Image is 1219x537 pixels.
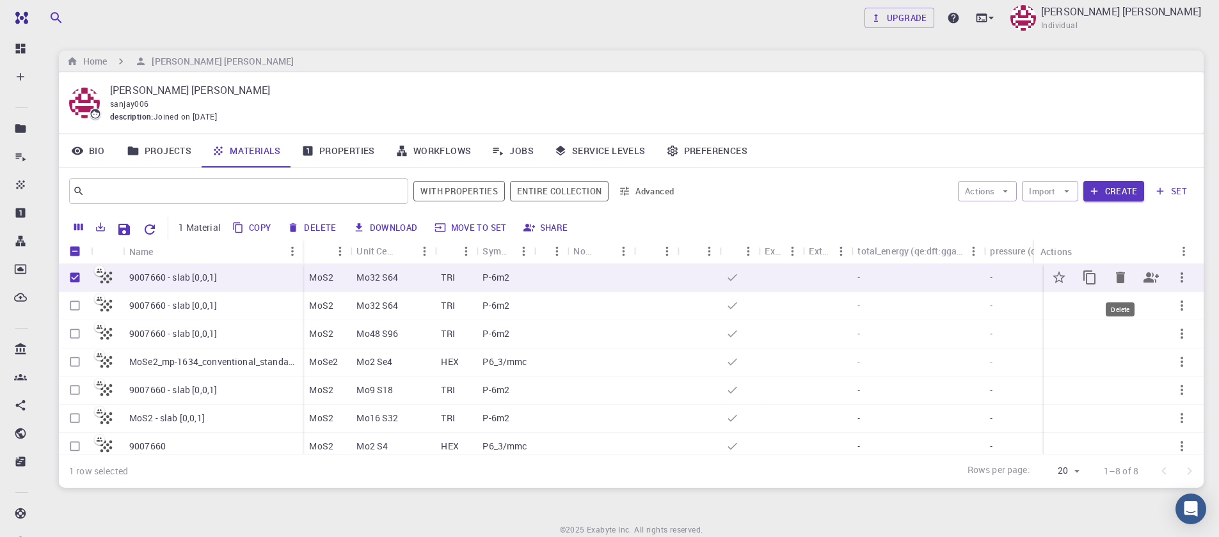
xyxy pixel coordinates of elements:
p: - [990,412,992,424]
button: Copy [1074,262,1105,293]
p: P-6m2 [482,327,509,340]
button: Import [1022,181,1078,201]
div: Lattice [434,238,476,263]
button: Menu [546,241,567,261]
a: Materials [202,134,291,167]
a: Service Levels [544,134,656,167]
p: MoSe2 [309,355,338,368]
p: MoS2 [309,271,333,284]
p: TRI [441,299,454,312]
button: Sort [683,241,704,261]
div: Public [719,238,758,263]
p: MoS2 - slab [0,0,1] [129,412,205,424]
p: [PERSON_NAME] [PERSON_NAME] [110,82,1183,98]
p: MoSe2_mp-1634_conventional_standard [129,355,296,368]
a: Bio [59,134,116,167]
span: sanjay006 [110,98,149,109]
div: Unit Cell Formula [356,238,394,263]
div: Shared [677,238,719,263]
div: Actions [1034,239,1194,264]
p: MoS2 [309,327,333,340]
button: set [1149,181,1193,201]
button: Advanced [614,181,680,201]
p: Mo32 S64 [356,271,398,284]
div: total_energy (qe:dft:gga:pbe) [857,238,963,263]
div: 20 [1035,462,1083,480]
p: TRI [441,271,454,284]
button: Menu [456,241,476,261]
div: Ext+lnk [765,238,782,263]
button: Sort [394,241,414,261]
p: P-6m2 [482,412,509,424]
span: All rights reserved. [634,524,703,536]
nav: breadcrumb [64,54,296,68]
img: logo [10,12,28,24]
div: Tags [534,238,567,263]
a: Upgrade [864,8,934,28]
p: MoS2 [309,384,333,396]
div: Ext+web [802,238,851,263]
div: 1 row selected [69,465,128,478]
button: Move to set [431,217,512,238]
button: Download [349,217,423,238]
button: Menu [738,241,758,261]
p: 9007660 - slab [0,0,1] [129,384,217,396]
p: Mo2 Se4 [356,355,392,368]
button: Sort [309,241,330,261]
p: 1 Material [179,221,221,234]
p: 9007660 - slab [0,0,1] [129,299,217,312]
p: TRI [441,384,454,396]
button: Export [90,217,111,237]
button: Entire collection [510,181,609,201]
button: Menu [699,241,719,261]
a: Exabyte Inc. [587,524,632,536]
div: Non-periodic [573,238,593,263]
p: Mo9 S18 [356,384,393,396]
p: - [990,271,992,284]
button: Reset Explorer Settings [137,217,163,242]
span: Show only materials with calculated properties [413,181,505,201]
p: P-6m2 [482,384,509,396]
div: Non-periodic [567,238,633,263]
button: Menu [963,241,984,261]
p: - [857,440,860,453]
div: Actions [1040,239,1072,264]
p: 1–8 of 8 [1104,465,1138,478]
button: Actions [958,181,1017,201]
button: Delete [283,217,341,238]
button: Share [520,217,573,238]
button: Menu [282,241,303,261]
a: Properties [291,134,385,167]
div: - [984,348,1101,377]
p: [PERSON_NAME] [PERSON_NAME] [1041,4,1201,19]
button: Menu [513,241,534,261]
button: Menu [1174,241,1194,261]
p: - [857,327,860,340]
p: P-6m2 [482,299,509,312]
p: - [857,412,860,424]
div: Ext+lnk [758,238,802,263]
div: Ext+web [809,238,831,263]
button: Set default [1044,262,1074,293]
a: Jobs [481,134,544,167]
div: Symmetry [482,238,513,263]
button: Columns [68,217,90,237]
button: Sort [593,241,613,261]
button: Delete [1105,262,1136,293]
p: MoS2 [309,440,333,453]
p: P6_3/mmc [482,355,527,368]
button: Menu [414,241,434,261]
span: description : [110,111,154,123]
p: MoS2 [309,412,333,424]
button: With properties [413,181,505,201]
p: - [990,299,992,312]
p: HEX [441,355,458,368]
p: 9007660 - slab [0,0,1] [129,271,217,284]
button: Share [1136,262,1167,293]
p: Rows per page: [968,463,1030,478]
button: Save Explorer Settings [111,217,137,242]
span: Individual [1041,19,1078,32]
h6: Home [78,54,107,68]
button: Menu [782,241,802,261]
p: Mo48 S96 [356,327,398,340]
